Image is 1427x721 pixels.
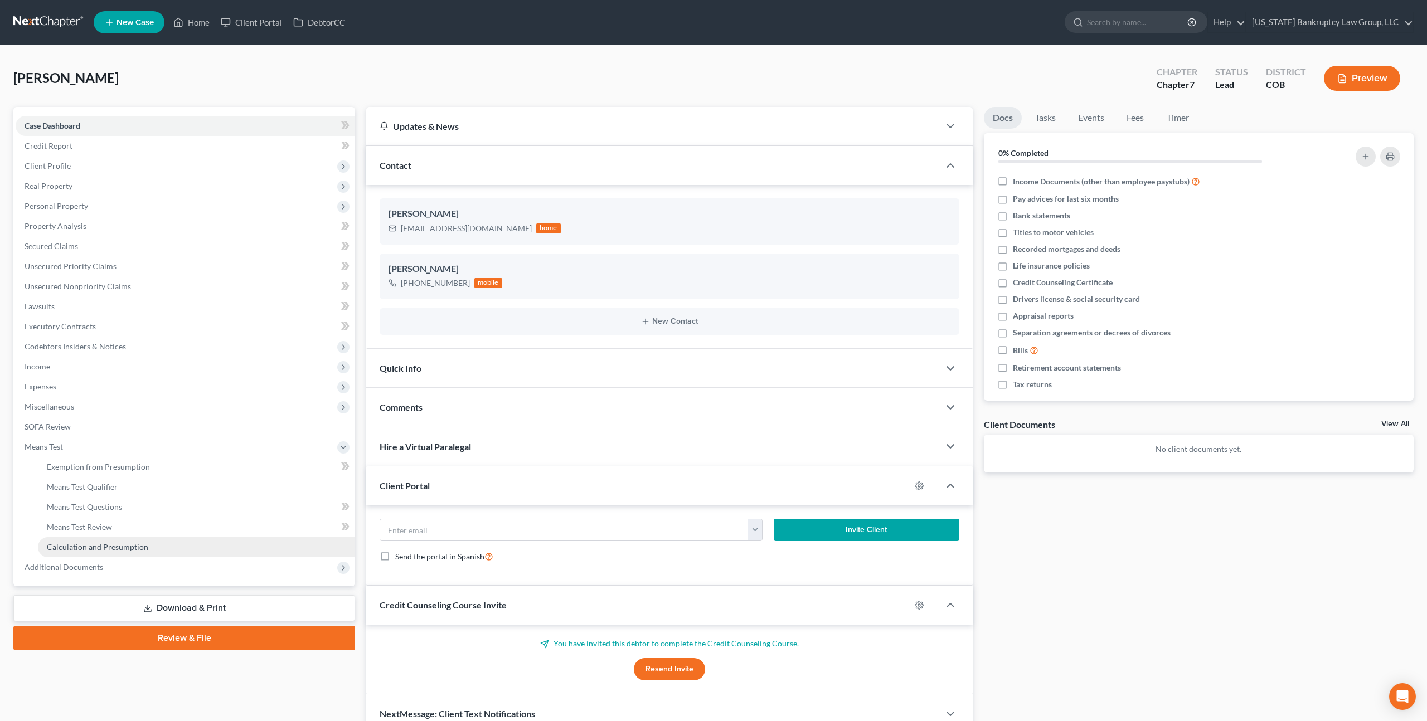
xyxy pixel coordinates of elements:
p: No client documents yet. [993,444,1405,455]
span: Means Test Questions [47,502,122,511]
a: Calculation and Presumption [38,537,355,557]
span: Credit Counseling Certificate [1013,277,1113,288]
a: Events [1069,107,1113,129]
a: Exemption from Presumption [38,457,355,477]
span: Real Property [25,181,72,191]
span: Bills [1013,345,1028,356]
a: Secured Claims [16,236,355,256]
a: Means Test Review [38,517,355,537]
a: View All [1381,420,1409,428]
span: Personal Property [25,201,88,211]
button: Resend Invite [634,658,705,680]
input: Search by name... [1087,12,1189,32]
div: Client Documents [984,418,1055,430]
a: Fees [1118,107,1153,129]
div: Chapter [1157,66,1197,79]
strong: 0% Completed [998,148,1049,158]
div: home [536,223,561,233]
span: Contact [380,160,411,170]
span: Means Test Qualifier [47,482,118,491]
span: Appraisal reports [1013,310,1074,321]
span: Credit Report [25,141,72,150]
div: Chapter [1157,79,1197,91]
input: Enter email [380,519,749,540]
span: Bank statements [1013,210,1070,221]
span: Executory Contracts [25,321,96,331]
a: Unsecured Nonpriority Claims [16,276,355,296]
a: Lawsuits [16,296,355,316]
button: Preview [1324,66,1400,91]
a: Unsecured Priority Claims [16,256,355,276]
div: Status [1215,66,1248,79]
a: Home [168,12,215,32]
a: Means Test Qualifier [38,477,355,497]
span: Separation agreements or decrees of divorces [1013,327,1171,338]
a: Help [1208,12,1245,32]
div: [PERSON_NAME] [389,207,950,221]
span: Client Profile [25,161,71,170]
div: [EMAIL_ADDRESS][DOMAIN_NAME] [401,223,532,234]
span: New Case [117,18,154,27]
a: Client Portal [215,12,288,32]
a: Review & File [13,626,355,650]
p: You have invited this debtor to complete the Credit Counseling Course. [380,638,959,649]
a: [US_STATE] Bankruptcy Law Group, LLC [1246,12,1413,32]
div: District [1266,66,1306,79]
span: Calculation and Presumption [47,542,148,552]
span: Miscellaneous [25,402,74,411]
a: Docs [984,107,1022,129]
span: Quick Info [380,363,421,373]
button: New Contact [389,317,950,326]
a: Case Dashboard [16,116,355,136]
a: Means Test Questions [38,497,355,517]
span: Income [25,362,50,371]
div: [PHONE_NUMBER] [401,277,470,289]
a: Credit Report [16,136,355,156]
span: Case Dashboard [25,121,80,130]
span: Tax returns [1013,379,1052,390]
span: Recorded mortgages and deeds [1013,243,1120,255]
div: COB [1266,79,1306,91]
span: Pay advices for last six months [1013,193,1119,204]
div: [PERSON_NAME] [389,262,950,276]
span: Life insurance policies [1013,260,1090,271]
span: Expenses [25,382,56,391]
span: Unsecured Priority Claims [25,261,117,271]
span: Secured Claims [25,241,78,251]
a: Executory Contracts [16,316,355,337]
a: SOFA Review [16,417,355,437]
span: Drivers license & social security card [1013,294,1140,305]
span: Exemption from Presumption [47,462,150,471]
div: Updates & News [380,120,926,132]
span: NextMessage: Client Text Notifications [380,708,535,719]
span: Retirement account statements [1013,362,1121,373]
span: SOFA Review [25,422,71,431]
a: Tasks [1026,107,1065,129]
span: Additional Documents [25,562,103,572]
span: Titles to motor vehicles [1013,227,1094,238]
span: Codebtors Insiders & Notices [25,342,126,351]
button: Invite Client [774,519,959,541]
a: Timer [1158,107,1198,129]
div: Lead [1215,79,1248,91]
span: Client Portal [380,480,430,491]
span: Income Documents (other than employee paystubs) [1013,176,1190,187]
span: [PERSON_NAME] [13,70,119,86]
span: Hire a Virtual Paralegal [380,441,471,452]
span: Send the portal in Spanish [395,552,484,561]
span: Comments [380,402,423,412]
a: DebtorCC [288,12,351,32]
div: mobile [474,278,502,288]
span: 7 [1190,79,1195,90]
a: Property Analysis [16,216,355,236]
span: Lawsuits [25,301,55,311]
span: Means Test [25,442,63,451]
span: Unsecured Nonpriority Claims [25,281,131,291]
span: Credit Counseling Course Invite [380,600,507,610]
div: Open Intercom Messenger [1389,683,1416,710]
a: Download & Print [13,595,355,621]
span: Property Analysis [25,221,86,231]
span: Means Test Review [47,522,112,532]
